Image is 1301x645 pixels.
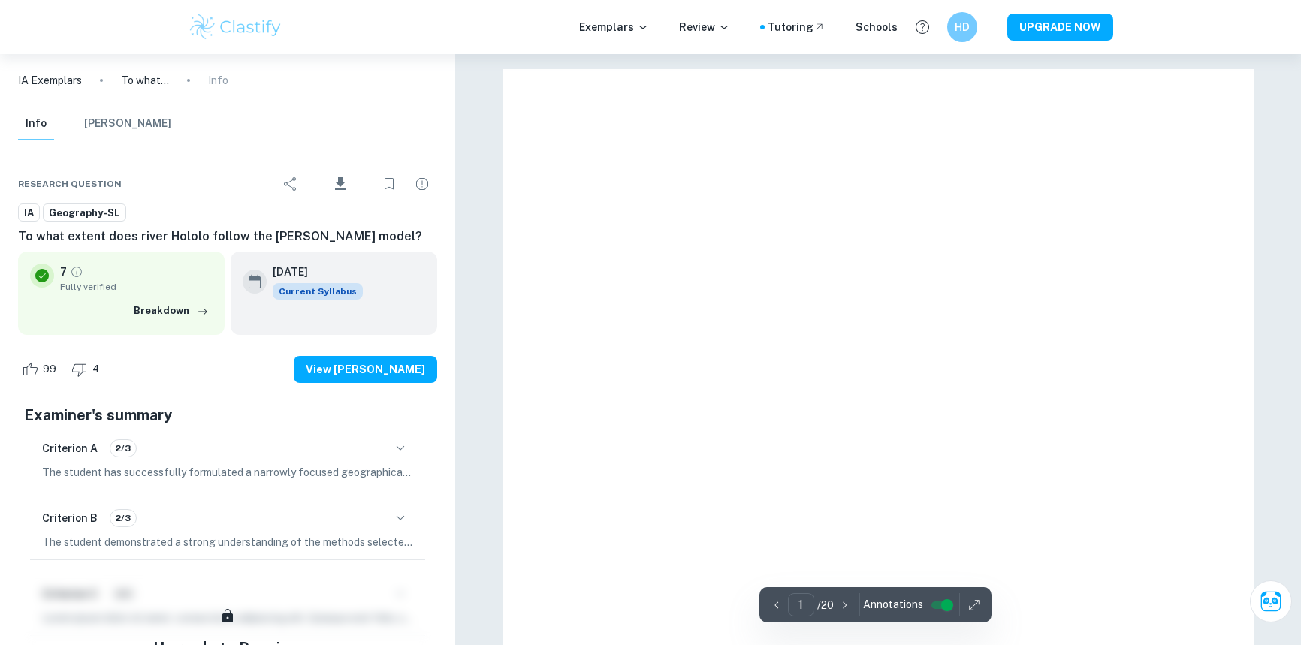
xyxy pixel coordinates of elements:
span: 2/3 [110,442,136,455]
button: HD [947,12,977,42]
span: 99 [35,362,65,377]
p: Exemplars [579,19,649,35]
button: [PERSON_NAME] [84,107,171,140]
h6: Criterion A [42,440,98,457]
div: Report issue [407,169,437,199]
img: Clastify logo [188,12,283,42]
p: Info [208,72,228,89]
button: Breakdown [130,300,213,322]
span: Geography-SL [44,206,125,221]
span: 2/3 [110,511,136,525]
a: IA [18,203,40,222]
span: Research question [18,177,122,191]
span: Fully verified [60,280,213,294]
span: IA [19,206,39,221]
a: IA Exemplars [18,72,82,89]
div: Share [276,169,306,199]
h6: Criterion B [42,510,98,526]
button: Ask Clai [1250,580,1292,622]
p: The student has successfully formulated a narrowly focused geographical fieldwork question and ju... [42,464,413,481]
div: Dislike [68,357,107,381]
h5: Examiner's summary [24,404,431,426]
span: Current Syllabus [273,283,363,300]
span: 4 [84,362,107,377]
button: Help and Feedback [910,14,935,40]
p: To what extent does river Hololo follow the [PERSON_NAME] model? [121,72,169,89]
p: Review [679,19,730,35]
p: 7 [60,264,67,280]
h6: HD [954,19,971,35]
a: Schools [856,19,898,35]
div: Download [309,164,371,203]
div: Bookmark [374,169,404,199]
span: Annotations [863,597,923,613]
button: View [PERSON_NAME] [294,356,437,383]
div: This exemplar is based on the current syllabus. Feel free to refer to it for inspiration/ideas wh... [273,283,363,300]
div: Like [18,357,65,381]
a: Tutoring [768,19,826,35]
p: / 20 [817,597,834,613]
button: Info [18,107,54,140]
p: The student demonstrated a strong understanding of the methods selected for primary and secondary... [42,534,413,550]
a: Geography-SL [43,203,126,222]
h6: [DATE] [273,264,351,280]
button: UPGRADE NOW [1007,14,1113,41]
h6: To what extent does river Hololo follow the [PERSON_NAME] model? [18,228,437,246]
a: Grade fully verified [70,265,83,279]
